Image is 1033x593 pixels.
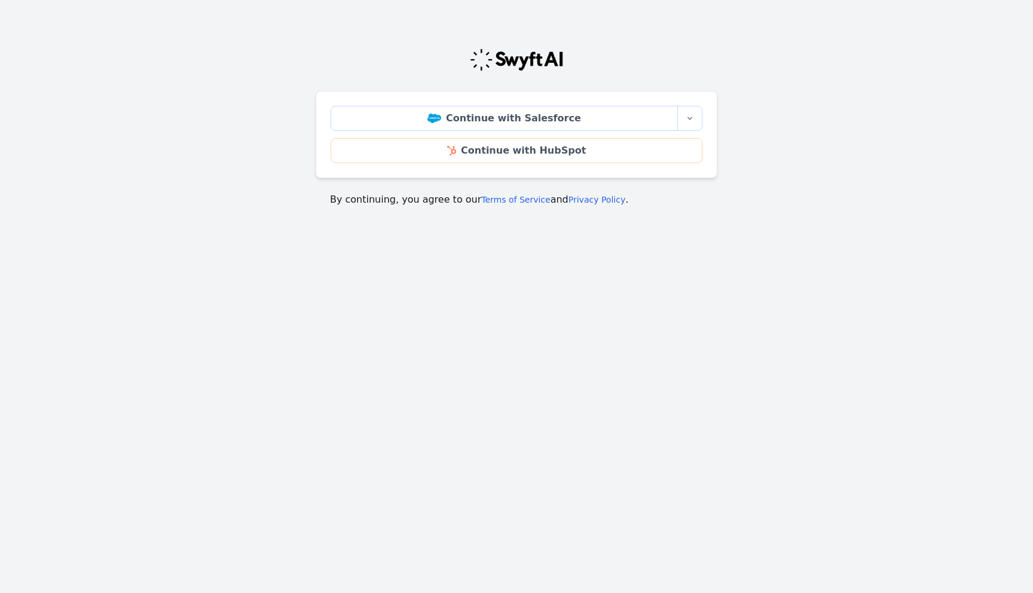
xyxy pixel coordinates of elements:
a: Continue with Salesforce [331,106,678,131]
img: Swyft Logo [469,48,564,72]
a: Privacy Policy [569,195,625,204]
a: Continue with HubSpot [331,138,702,163]
img: HubSpot [447,146,456,155]
p: By continuing, you agree to our and . [330,192,703,207]
a: Terms of Service [481,195,550,204]
img: Salesforce [427,114,441,123]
